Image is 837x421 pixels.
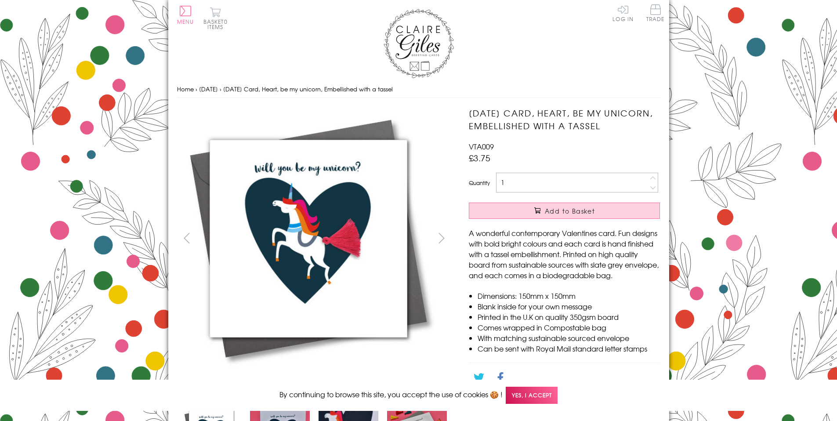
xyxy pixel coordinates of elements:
p: A wonderful contemporary Valentines card. Fun designs with bold bright colours and each card is h... [469,228,660,280]
span: Trade [646,4,665,22]
img: Valentine's Day Card, Heart, be my unicorn, Embellished with a tassel [177,107,440,370]
h1: [DATE] Card, Heart, be my unicorn, Embellished with a tassel [469,107,660,132]
li: Comes wrapped in Compostable bag [478,322,660,333]
li: Printed in the U.K on quality 350gsm board [478,312,660,322]
span: 0 items [207,18,228,31]
span: › [196,85,197,93]
button: Menu [177,6,194,24]
a: Log In [612,4,634,22]
button: Add to Basket [469,203,660,219]
button: next [431,228,451,248]
li: Blank inside for your own message [478,301,660,312]
span: › [220,85,221,93]
a: Home [177,85,194,93]
span: Menu [177,18,194,25]
label: Quantity [469,179,490,187]
button: prev [177,228,197,248]
a: Trade [646,4,665,23]
li: Dimensions: 150mm x 150mm [478,290,660,301]
li: Can be sent with Royal Mail standard letter stamps [478,343,660,354]
span: £3.75 [469,152,490,164]
span: Add to Basket [545,207,595,215]
img: Claire Giles Greetings Cards [384,9,454,78]
nav: breadcrumbs [177,80,660,98]
a: [DATE] [199,85,218,93]
span: VTA009 [469,141,494,152]
span: Yes, I accept [506,387,558,404]
button: Basket0 items [203,7,228,29]
li: With matching sustainable sourced envelope [478,333,660,343]
span: [DATE] Card, Heart, be my unicorn, Embellished with a tassel [223,85,393,93]
img: Valentine's Day Card, Heart, be my unicorn, Embellished with a tassel [451,107,715,370]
